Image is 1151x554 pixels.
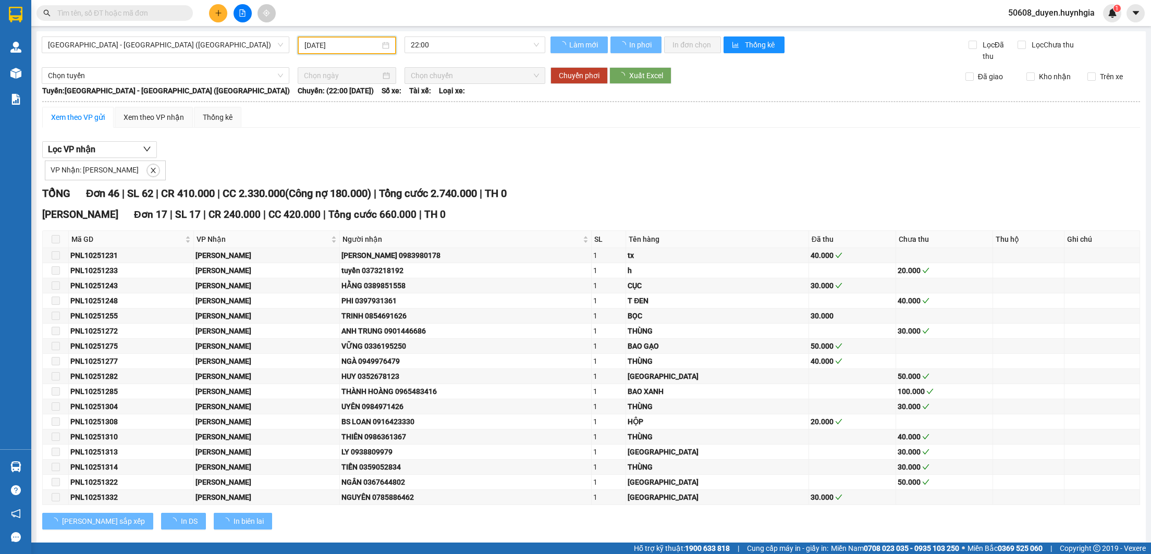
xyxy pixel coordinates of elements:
[341,446,590,458] div: LY 0938809979
[217,187,220,200] span: |
[69,309,194,324] td: PNL10251255
[194,263,340,278] td: Cam Đức
[69,354,194,369] td: PNL10251277
[835,418,842,425] span: check
[550,67,608,84] button: Chuyển phơi
[175,208,201,220] span: SL 17
[1113,5,1121,12] sup: 1
[239,9,246,17] span: file-add
[323,208,326,220] span: |
[593,295,624,306] div: 1
[341,401,590,412] div: UYÊN 0984971426
[285,187,289,200] span: (
[195,386,338,397] div: [PERSON_NAME]
[42,187,70,200] span: TỔNG
[51,166,139,174] span: VP Nhận: [PERSON_NAME]
[974,71,1007,82] span: Đã giao
[618,72,629,79] span: loading
[898,476,991,488] div: 50.000
[634,543,730,554] span: Hỗ trợ kỹ thuật:
[10,94,21,105] img: solution-icon
[161,187,215,200] span: CR 410.000
[194,369,340,384] td: Cam Đức
[368,187,371,200] span: )
[439,85,465,96] span: Loại xe:
[628,325,807,337] div: THÙNG
[342,233,581,245] span: Người nhận
[214,513,272,530] button: In biên lai
[263,9,270,17] span: aim
[1096,71,1127,82] span: Trên xe
[69,475,194,490] td: PNL10251322
[835,494,842,501] span: check
[170,208,173,220] span: |
[194,475,340,490] td: Cam Đức
[747,543,828,554] span: Cung cấp máy in - giấy in:
[811,280,894,291] div: 30.000
[42,141,157,158] button: Lọc VP nhận
[382,85,401,96] span: Số xe:
[70,265,192,276] div: PNL10251233
[593,250,624,261] div: 1
[69,429,194,445] td: PNL10251310
[732,41,741,50] span: bar-chart
[1027,39,1075,51] span: Lọc Chưa thu
[304,70,381,81] input: Chọn ngày
[341,325,590,337] div: ANH TRUNG 0901446686
[42,513,153,530] button: [PERSON_NAME] sắp xếp
[69,278,194,293] td: PNL10251243
[593,491,624,503] div: 1
[195,325,338,337] div: [PERSON_NAME]
[898,371,991,382] div: 50.000
[195,416,338,427] div: [PERSON_NAME]
[480,187,482,200] span: |
[195,250,338,261] div: [PERSON_NAME]
[628,295,807,306] div: T ĐEN
[685,544,730,552] strong: 1900 633 818
[922,327,929,335] span: check
[628,371,807,382] div: [GEOGRAPHIC_DATA]
[626,231,809,248] th: Tên hàng
[48,68,283,83] span: Chọn tuyến
[628,265,807,276] div: h
[835,252,842,259] span: check
[197,233,329,245] span: VP Nhận
[194,399,340,414] td: Cam Đức
[628,431,807,442] div: THÙNG
[341,280,590,291] div: HẰNG 0389851558
[811,250,894,261] div: 40.000
[341,386,590,397] div: THÀNH HOÀNG 0965483416
[978,39,1018,62] span: Lọc Đã thu
[341,461,590,473] div: TIẾN 0359052834
[724,36,785,53] button: bar-chartThống kê
[194,248,340,263] td: Cam Đức
[69,399,194,414] td: PNL10251304
[811,355,894,367] div: 40.000
[628,386,807,397] div: BAO XANH
[195,491,338,503] div: [PERSON_NAME]
[898,265,991,276] div: 20.000
[1131,8,1141,18] span: caret-down
[341,416,590,427] div: BS LOAN 0916423330
[70,340,192,352] div: PNL10251275
[1000,6,1103,19] span: 50608_duyen.huynhgia
[1126,4,1145,22] button: caret-down
[628,280,807,291] div: CỤC
[593,265,624,276] div: 1
[341,340,590,352] div: VỮNG 0336195250
[43,9,51,17] span: search
[628,416,807,427] div: HỘP
[968,543,1043,554] span: Miền Bắc
[11,532,21,542] span: message
[341,476,590,488] div: NGÂN 0367644802
[194,414,340,429] td: Cam Đức
[628,340,807,352] div: BAO GẠO
[42,87,290,95] b: Tuyến: [GEOGRAPHIC_DATA] - [GEOGRAPHIC_DATA] ([GEOGRAPHIC_DATA])
[70,461,192,473] div: PNL10251314
[258,4,276,22] button: aim
[593,371,624,382] div: 1
[69,369,194,384] td: PNL10251282
[234,4,252,22] button: file-add
[161,513,206,530] button: In DS
[134,208,167,220] span: Đơn 17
